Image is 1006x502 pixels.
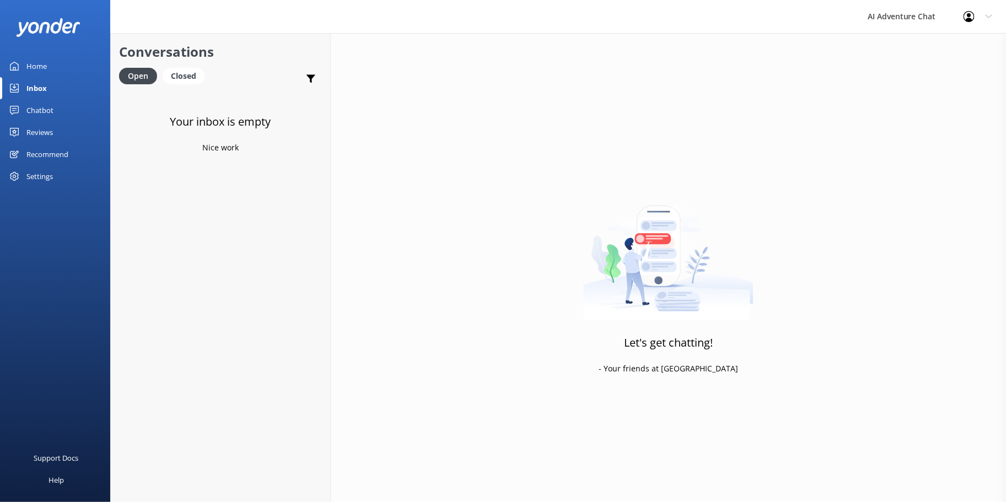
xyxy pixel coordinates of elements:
[163,68,205,84] div: Closed
[119,68,157,84] div: Open
[26,143,68,165] div: Recommend
[17,18,80,36] img: yonder-white-logo.png
[599,363,738,375] p: - Your friends at [GEOGRAPHIC_DATA]
[34,447,79,469] div: Support Docs
[119,41,322,62] h2: Conversations
[624,334,713,352] h3: Let's get chatting!
[119,69,163,82] a: Open
[49,469,64,491] div: Help
[26,77,47,99] div: Inbox
[202,142,239,154] p: Nice work
[163,69,210,82] a: Closed
[26,165,53,187] div: Settings
[583,182,754,320] img: artwork of a man stealing a conversation from at giant smartphone
[26,55,47,77] div: Home
[26,121,53,143] div: Reviews
[26,99,53,121] div: Chatbot
[170,113,271,131] h3: Your inbox is empty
